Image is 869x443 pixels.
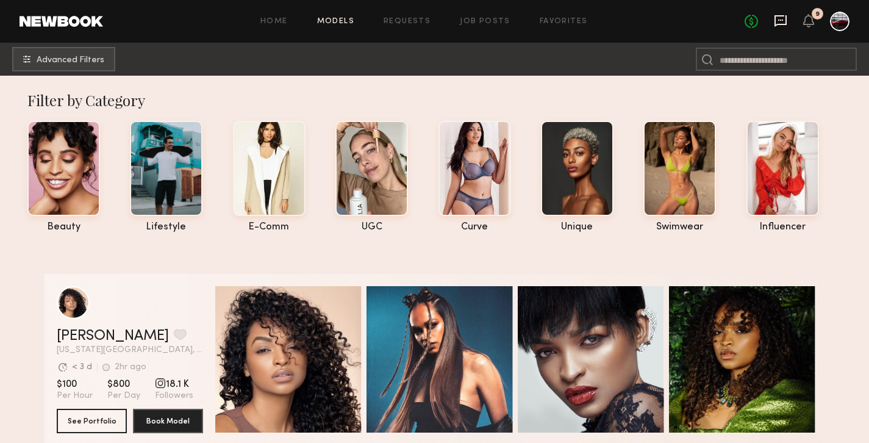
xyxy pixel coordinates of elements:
[540,18,588,26] a: Favorites
[27,90,854,110] div: Filter by Category
[335,222,408,232] div: UGC
[746,222,819,232] div: influencer
[155,391,193,402] span: Followers
[233,222,306,232] div: e-comm
[57,409,127,433] button: See Portfolio
[317,18,354,26] a: Models
[438,222,511,232] div: curve
[107,391,140,402] span: Per Day
[260,18,288,26] a: Home
[12,47,115,71] button: Advanced Filters
[115,363,146,372] div: 2hr ago
[57,329,169,344] a: [PERSON_NAME]
[72,363,92,372] div: < 3 d
[130,222,202,232] div: lifestyle
[815,11,820,18] div: 9
[643,222,716,232] div: swimwear
[107,378,140,391] span: $800
[27,222,100,232] div: beauty
[57,346,203,355] span: [US_STATE][GEOGRAPHIC_DATA], [GEOGRAPHIC_DATA]
[384,18,431,26] a: Requests
[133,409,203,433] button: Book Model
[37,56,104,65] span: Advanced Filters
[57,378,93,391] span: $100
[57,391,93,402] span: Per Hour
[155,378,193,391] span: 18.1 K
[460,18,510,26] a: Job Posts
[541,222,613,232] div: unique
